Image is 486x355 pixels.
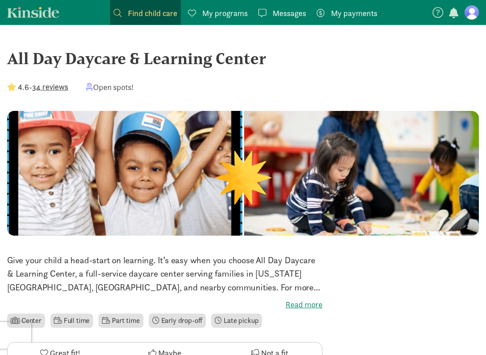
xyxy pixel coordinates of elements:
li: Late pickup [211,314,262,328]
label: Read more [7,299,323,310]
div: All Day Daycare & Learning Center [7,46,479,70]
button: 34 reviews [32,81,68,93]
div: Open spots! [86,81,134,93]
li: Center [7,314,45,328]
li: Early drop-off [149,314,206,328]
a: Kinside [7,7,59,18]
strong: 4.6 [18,82,29,92]
span: Find child care [128,7,177,19]
li: Full time [50,314,93,328]
p: Give your child a head-start on learning. It’s easy when you choose All Day Daycare & Learning Ce... [7,253,323,294]
li: Part time [98,314,143,328]
div: - [7,81,68,93]
span: My payments [331,7,377,19]
span: Messages [273,7,306,19]
span: My programs [202,7,248,19]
